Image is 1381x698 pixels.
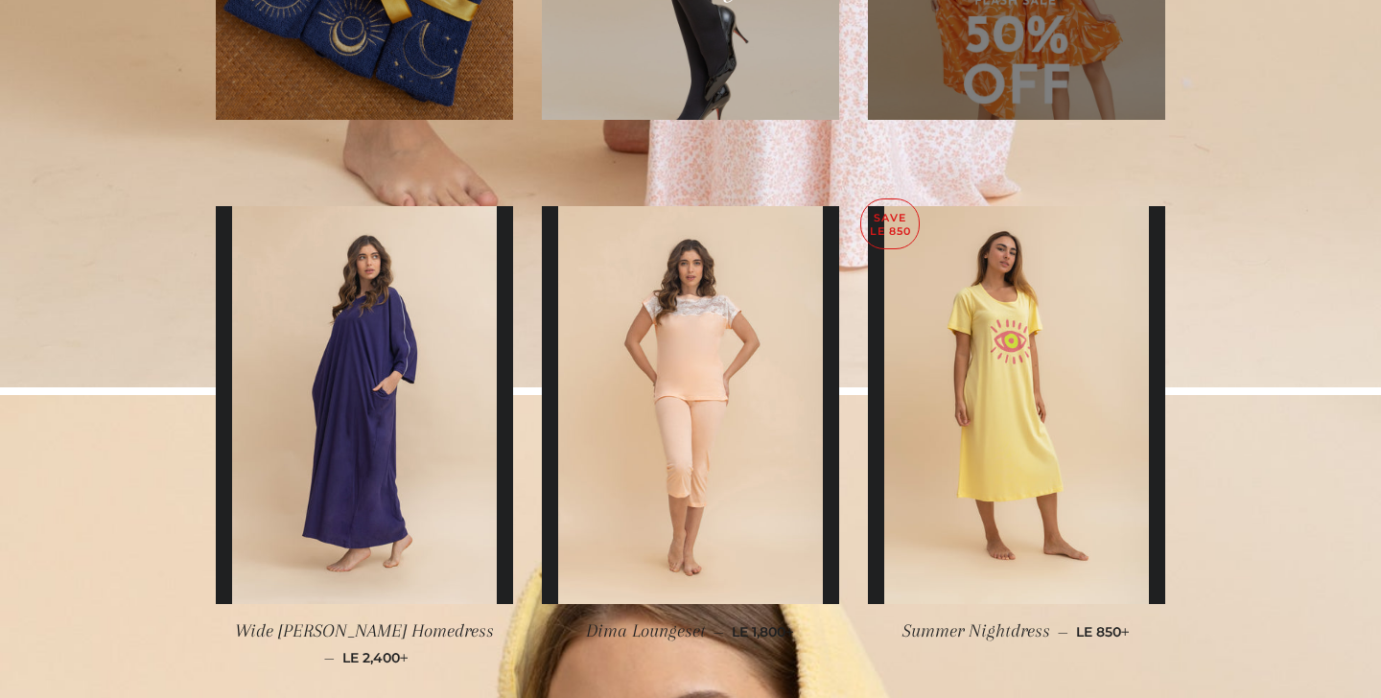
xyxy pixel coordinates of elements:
[714,623,724,640] span: —
[542,604,839,659] a: Dima Loungeset — LE 1,800
[732,623,794,640] span: LE 1,800
[902,620,1050,641] span: Summer Nightdress
[861,199,919,248] p: Save LE 850
[586,620,706,641] span: Dima Loungeset
[235,620,494,641] span: Wide [PERSON_NAME] Homedress
[216,604,513,683] a: Wide [PERSON_NAME] Homedress — LE 2,400
[324,649,335,666] span: —
[1058,623,1068,640] span: —
[1076,623,1130,640] span: LE 850
[342,649,409,666] span: LE 2,400
[868,604,1165,659] a: Summer Nightdress — LE 850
